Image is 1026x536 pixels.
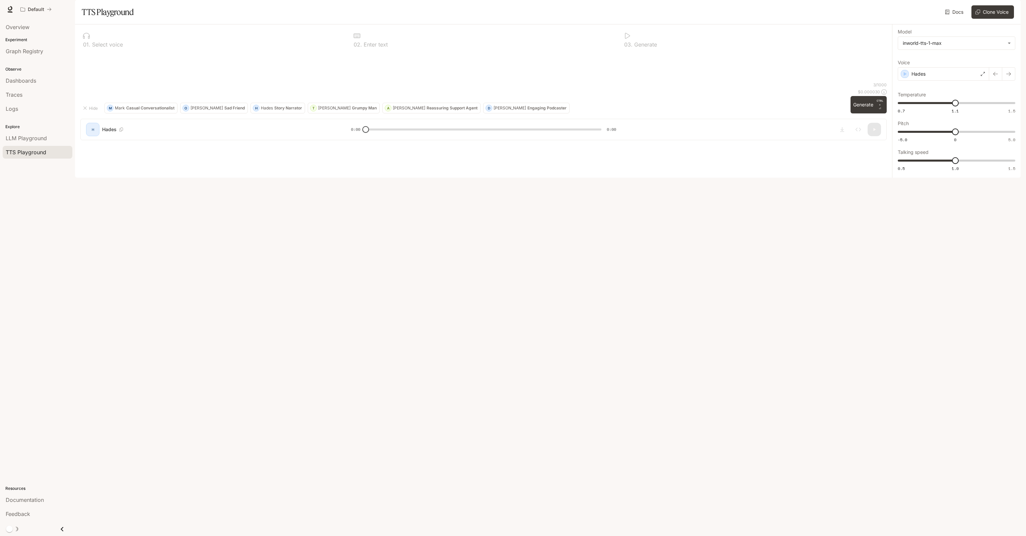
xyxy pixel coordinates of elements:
p: Engaging Podcaster [527,106,567,110]
p: 0 2 . [354,42,362,47]
h1: TTS Playground [82,5,134,19]
div: O [183,103,189,113]
span: 1.0 [952,166,959,171]
button: O[PERSON_NAME]Sad Friend [180,103,248,113]
p: Grumpy Man [352,106,377,110]
p: Voice [898,60,910,65]
p: Mark [115,106,125,110]
div: inworld-tts-1-max [903,40,1004,47]
p: Reassuring Support Agent [427,106,478,110]
p: Default [28,7,44,12]
p: [PERSON_NAME] [318,106,351,110]
p: 0 3 . [624,42,633,47]
p: Casual Conversationalist [126,106,174,110]
span: 0.7 [898,108,905,114]
button: GenerateCTRL +⏎ [851,96,887,113]
span: 0 [954,137,956,143]
p: Select voice [90,42,123,47]
p: Hades [261,106,273,110]
p: Sad Friend [224,106,245,110]
p: [PERSON_NAME] [393,106,425,110]
button: A[PERSON_NAME]Reassuring Support Agent [382,103,481,113]
span: 0.5 [898,166,905,171]
button: D[PERSON_NAME]Engaging Podcaster [483,103,570,113]
div: H [253,103,259,113]
p: 3 / 1000 [873,82,887,88]
span: -5.0 [898,137,907,143]
p: Pitch [898,121,909,126]
button: MMarkCasual Conversationalist [104,103,177,113]
span: 1.5 [1008,108,1015,114]
span: 5.0 [1008,137,1015,143]
div: T [310,103,316,113]
span: 1.5 [1008,166,1015,171]
p: Model [898,29,911,34]
button: Clone Voice [971,5,1014,19]
p: CTRL + [876,99,884,107]
p: Generate [633,42,657,47]
button: HHadesStory Narrator [250,103,305,113]
p: [PERSON_NAME] [494,106,526,110]
a: Docs [944,5,966,19]
p: Talking speed [898,150,929,155]
button: T[PERSON_NAME]Grumpy Man [308,103,380,113]
div: inworld-tts-1-max [898,37,1015,50]
span: 1.1 [952,108,959,114]
button: Hide [80,103,102,113]
p: [PERSON_NAME] [191,106,223,110]
p: Story Narrator [274,106,302,110]
div: A [385,103,391,113]
p: Hades [911,71,926,77]
div: D [486,103,492,113]
p: ⏎ [876,99,884,111]
p: Enter text [362,42,388,47]
div: M [107,103,113,113]
p: 0 1 . [83,42,90,47]
button: All workspaces [17,3,55,16]
p: Temperature [898,92,926,97]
